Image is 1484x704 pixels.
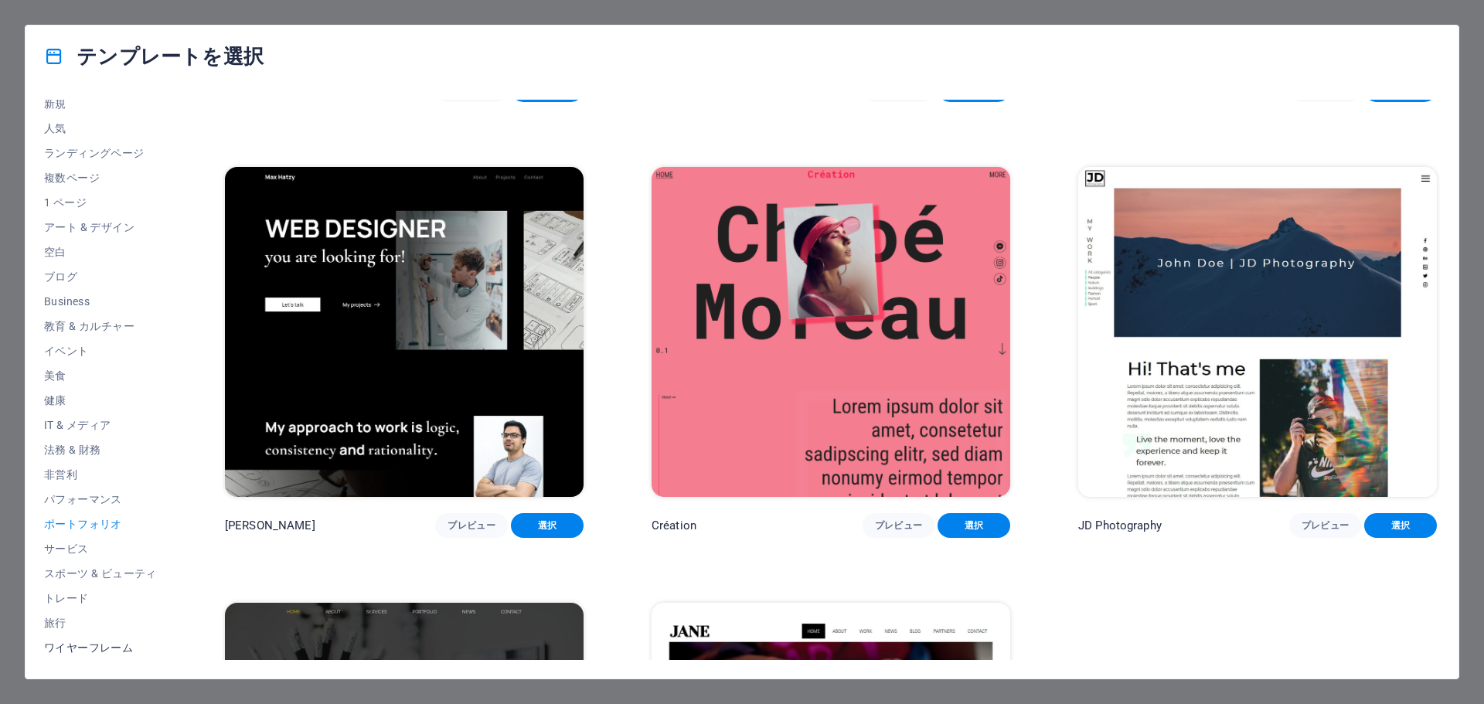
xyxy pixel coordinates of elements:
[44,518,157,530] span: ポートフォリオ
[44,91,157,116] button: 新規
[1377,519,1424,532] span: 選択
[44,413,157,437] button: IT & メディア
[44,345,157,357] span: イベント
[448,519,495,532] span: プレビュー
[1364,513,1437,538] button: 選択
[44,196,157,209] span: 1 ページ
[44,487,157,512] button: パフォーマンス
[44,221,157,233] span: アート & デザイン
[44,363,157,388] button: 美食
[44,264,157,289] button: ブログ
[44,437,157,462] button: 法務 & 財務
[44,493,157,505] span: パフォーマンス
[44,610,157,635] button: 旅行
[1289,513,1362,538] button: プレビュー
[652,167,1010,498] img: Création
[44,172,157,184] span: 複数ページ
[44,240,157,264] button: 空白
[863,513,935,538] button: プレビュー
[44,338,157,363] button: イベント
[44,419,157,431] span: IT & メディア
[44,147,157,159] span: ランディングページ
[44,295,157,308] span: Business
[44,444,157,456] span: 法務 & 財務
[44,592,157,604] span: トレード
[44,394,157,406] span: 健康
[225,167,584,498] img: Max Hatzy
[938,513,1010,538] button: 選択
[875,519,923,532] span: プレビュー
[44,289,157,314] button: Business
[1078,167,1437,498] img: JD Photography
[44,116,157,141] button: 人気
[44,215,157,240] button: アート & デザイン
[44,586,157,610] button: トレード
[44,536,157,561] button: サービス
[44,542,157,555] span: サービス
[44,314,157,338] button: 教育 & カルチャー
[44,165,157,190] button: 複数ページ
[44,190,157,215] button: 1 ページ
[44,512,157,536] button: ポートフォリオ
[652,518,696,533] p: Création
[44,320,157,332] span: 教育 & カルチャー
[44,369,157,382] span: 美食
[44,141,157,165] button: ランディングページ
[44,462,157,487] button: 非営利
[523,519,571,532] span: 選択
[44,44,264,69] h4: テンプレートを選択
[44,388,157,413] button: 健康
[44,561,157,586] button: スポーツ & ビューティ
[44,635,157,660] button: ワイヤーフレーム
[44,617,157,629] span: 旅行
[1302,519,1350,532] span: プレビュー
[44,567,157,580] span: スポーツ & ビューティ
[225,518,315,533] p: [PERSON_NAME]
[511,513,584,538] button: 選択
[44,97,157,110] span: 新規
[950,519,998,532] span: 選択
[44,246,157,258] span: 空白
[44,641,157,654] span: ワイヤーフレーム
[44,468,157,481] span: 非営利
[435,513,508,538] button: プレビュー
[44,270,157,283] span: ブログ
[44,122,157,134] span: 人気
[1078,518,1162,533] p: JD Photography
